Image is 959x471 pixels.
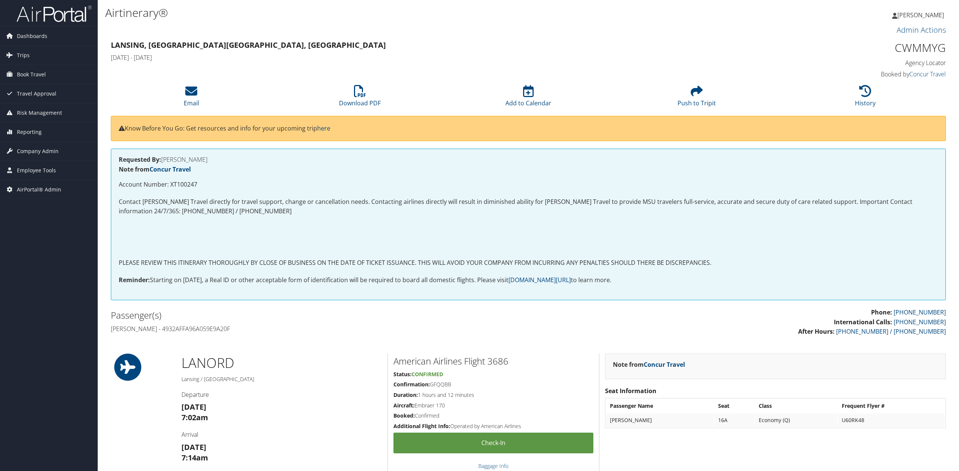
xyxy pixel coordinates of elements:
[119,155,161,164] strong: Requested By:
[855,89,876,107] a: History
[606,399,714,413] th: Passenger Name
[746,70,946,78] h4: Booked by
[182,390,382,399] h4: Departure
[17,65,46,84] span: Book Travel
[393,412,593,419] h5: Confirmed
[182,430,382,439] h4: Arrival
[393,422,593,430] h5: Operated by American Airlines
[834,318,892,326] strong: International Calls:
[606,413,714,427] td: [PERSON_NAME]
[714,399,754,413] th: Seat
[119,165,191,173] strong: Note from
[393,381,593,388] h5: GFQQBB
[111,53,734,62] h4: [DATE] - [DATE]
[119,258,938,268] p: PLEASE REVIEW THIS ITINERARY THOROUGHLY BY CLOSE OF BUSINESS ON THE DATE OF TICKET ISSUANCE. THIS...
[508,276,571,284] a: [DOMAIN_NAME][URL]
[393,381,430,388] strong: Confirmation:
[894,318,946,326] a: [PHONE_NUMBER]
[678,89,716,107] a: Push to Tripit
[393,391,593,399] h5: 1 hours and 12 minutes
[798,327,835,336] strong: After Hours:
[838,399,945,413] th: Frequent Flyer #
[17,27,47,46] span: Dashboards
[871,308,892,316] strong: Phone:
[393,355,593,368] h2: American Airlines Flight 3686
[411,371,443,378] span: Confirmed
[894,308,946,316] a: [PHONE_NUMBER]
[150,165,191,173] a: Concur Travel
[892,4,951,26] a: [PERSON_NAME]
[393,422,450,430] strong: Additional Flight Info:
[17,161,56,180] span: Employee Tools
[17,180,61,199] span: AirPortal® Admin
[393,391,418,398] strong: Duration:
[119,197,938,216] p: Contact [PERSON_NAME] Travel directly for travel support, change or cancellation needs. Contactin...
[478,462,508,469] a: Baggage Info
[184,89,199,107] a: Email
[119,156,938,163] h4: [PERSON_NAME]
[182,375,382,383] h5: Lansing / [GEOGRAPHIC_DATA]
[17,84,56,103] span: Travel Approval
[119,276,150,284] strong: Reminder:
[393,402,593,409] h5: Embraer 170
[393,433,593,453] a: Check-in
[17,142,59,161] span: Company Admin
[182,354,382,372] h1: LAN ORD
[505,89,551,107] a: Add to Calendar
[111,40,386,50] strong: Lansing, [GEOGRAPHIC_DATA] [GEOGRAPHIC_DATA], [GEOGRAPHIC_DATA]
[17,123,42,141] span: Reporting
[897,11,944,19] span: [PERSON_NAME]
[111,325,523,333] h4: [PERSON_NAME] - 4932AFFA96A059E9A20F
[746,59,946,67] h4: Agency Locator
[17,46,30,65] span: Trips
[182,442,206,452] strong: [DATE]
[714,413,754,427] td: 16A
[182,402,206,412] strong: [DATE]
[393,371,411,378] strong: Status:
[644,360,685,369] a: Concur Travel
[746,40,946,56] h1: CWMMYG
[836,327,946,336] a: [PHONE_NUMBER] / [PHONE_NUMBER]
[119,180,938,190] p: Account Number: XT100247
[17,5,92,23] img: airportal-logo.png
[182,412,208,422] strong: 7:02am
[317,124,330,132] a: here
[909,70,946,78] a: Concur Travel
[182,453,208,463] strong: 7:14am
[613,360,685,369] strong: Note from
[755,399,837,413] th: Class
[111,309,523,322] h2: Passenger(s)
[339,89,381,107] a: Download PDF
[105,5,669,21] h1: Airtinerary®
[897,25,946,35] a: Admin Actions
[755,413,837,427] td: Economy (Q)
[17,103,62,122] span: Risk Management
[119,275,938,285] p: Starting on [DATE], a Real ID or other acceptable form of identification will be required to boar...
[119,124,938,134] p: Know Before You Go: Get resources and info for your upcoming trip
[838,413,945,427] td: U60RK48
[393,412,415,419] strong: Booked:
[393,402,414,409] strong: Aircraft:
[605,387,656,395] strong: Seat Information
